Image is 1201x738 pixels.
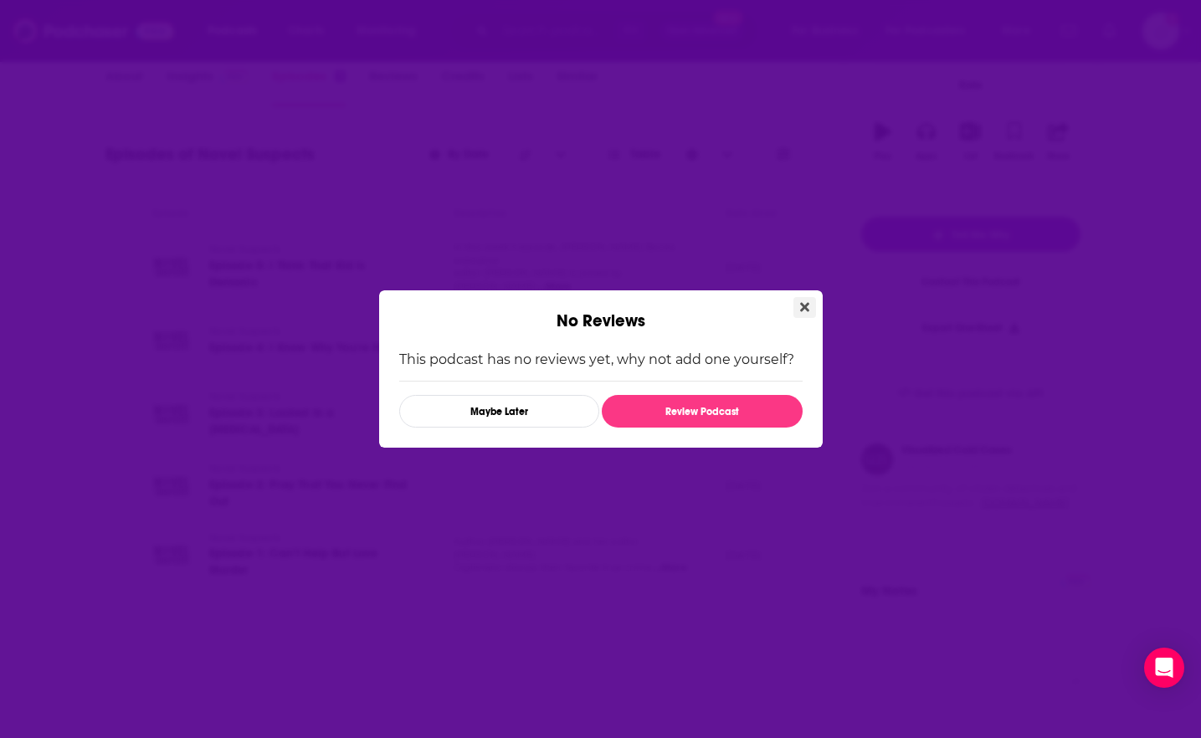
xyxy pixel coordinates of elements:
[399,395,599,428] button: Maybe Later
[379,290,823,331] div: No Reviews
[793,297,816,318] button: Close
[1144,648,1184,688] div: Open Intercom Messenger
[602,395,802,428] button: Review Podcast
[399,351,803,367] p: This podcast has no reviews yet, why not add one yourself?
